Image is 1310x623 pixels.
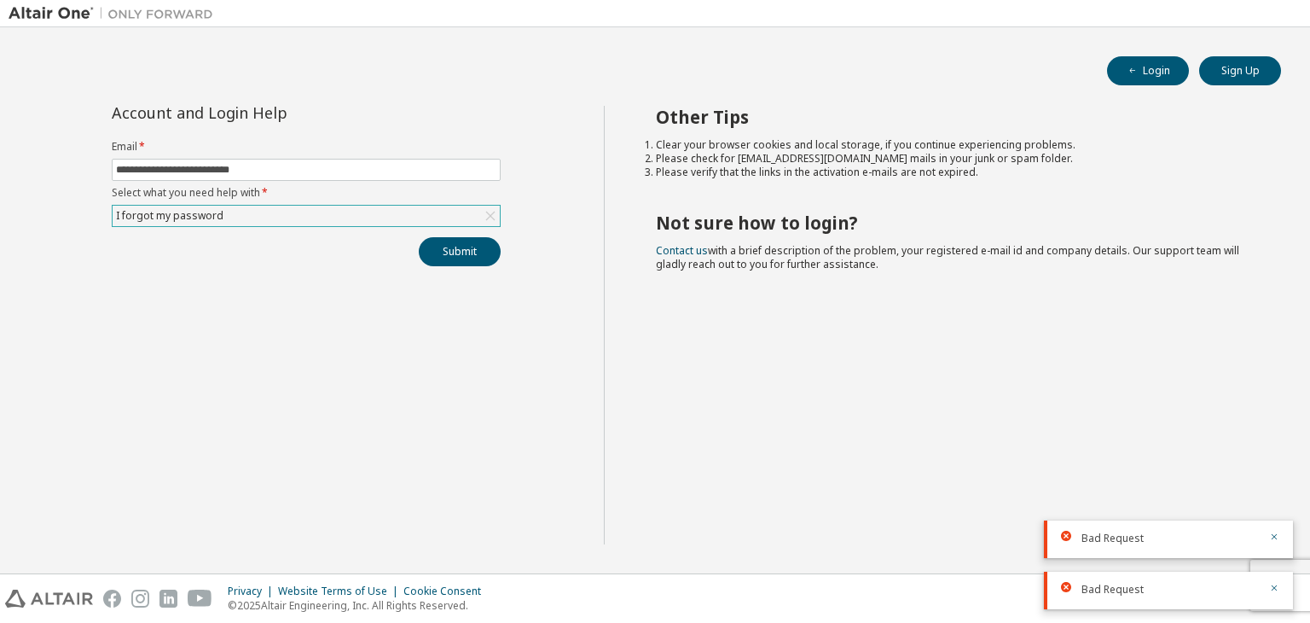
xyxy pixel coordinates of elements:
div: Website Terms of Use [278,585,403,598]
div: Privacy [228,585,278,598]
li: Please check for [EMAIL_ADDRESS][DOMAIN_NAME] mails in your junk or spam folder. [656,152,1251,166]
a: Contact us [656,243,708,258]
button: Submit [419,237,501,266]
h2: Not sure how to login? [656,212,1251,234]
label: Select what you need help with [112,186,501,200]
h2: Other Tips [656,106,1251,128]
div: I forgot my password [113,207,226,225]
img: Altair One [9,5,222,22]
span: with a brief description of the problem, your registered e-mail id and company details. Our suppo... [656,243,1239,271]
label: Email [112,140,501,154]
p: © 2025 Altair Engineering, Inc. All Rights Reserved. [228,598,491,613]
button: Login [1107,56,1189,85]
div: Account and Login Help [112,106,423,119]
span: Bad Request [1081,583,1144,597]
div: I forgot my password [113,206,500,226]
span: Bad Request [1081,532,1144,545]
img: altair_logo.svg [5,590,93,608]
img: youtube.svg [188,590,212,608]
button: Sign Up [1199,56,1281,85]
img: linkedin.svg [159,590,177,608]
li: Clear your browser cookies and local storage, if you continue experiencing problems. [656,138,1251,152]
img: instagram.svg [131,590,149,608]
li: Please verify that the links in the activation e-mails are not expired. [656,166,1251,179]
img: facebook.svg [103,590,121,608]
div: Cookie Consent [403,585,491,598]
